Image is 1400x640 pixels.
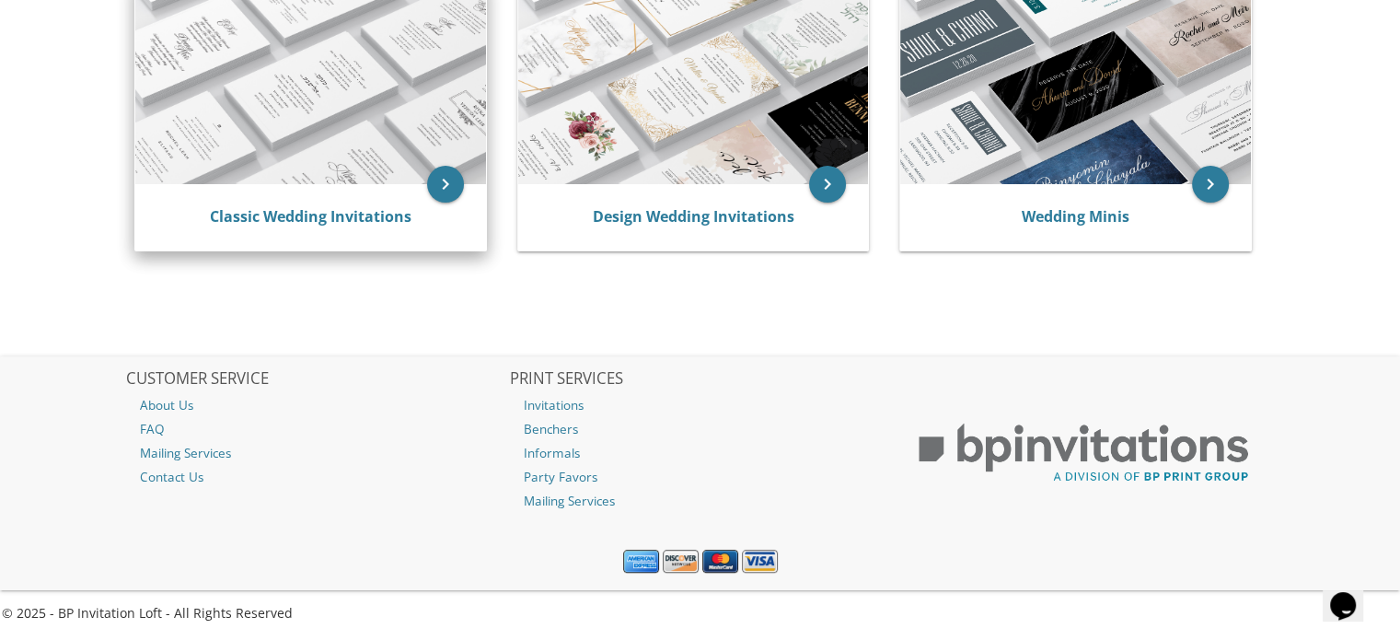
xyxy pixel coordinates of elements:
[510,489,891,513] a: Mailing Services
[427,166,464,203] a: keyboard_arrow_right
[702,550,738,574] img: MasterCard
[126,393,507,417] a: About Us
[592,206,793,227] a: Design Wedding Invitations
[1022,206,1129,227] a: Wedding Minis
[210,206,411,227] a: Classic Wedding Invitations
[510,441,891,465] a: Informals
[1323,566,1382,622] iframe: chat widget
[623,550,659,574] img: American Express
[126,417,507,441] a: FAQ
[742,550,778,574] img: Visa
[126,441,507,465] a: Mailing Services
[510,393,891,417] a: Invitations
[510,370,891,389] h2: PRINT SERVICES
[126,465,507,489] a: Contact Us
[126,370,507,389] h2: CUSTOMER SERVICE
[510,417,891,441] a: Benchers
[809,166,846,203] a: keyboard_arrow_right
[663,550,699,574] img: Discover
[893,407,1274,499] img: BP Print Group
[510,465,891,489] a: Party Favors
[1192,166,1229,203] a: keyboard_arrow_right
